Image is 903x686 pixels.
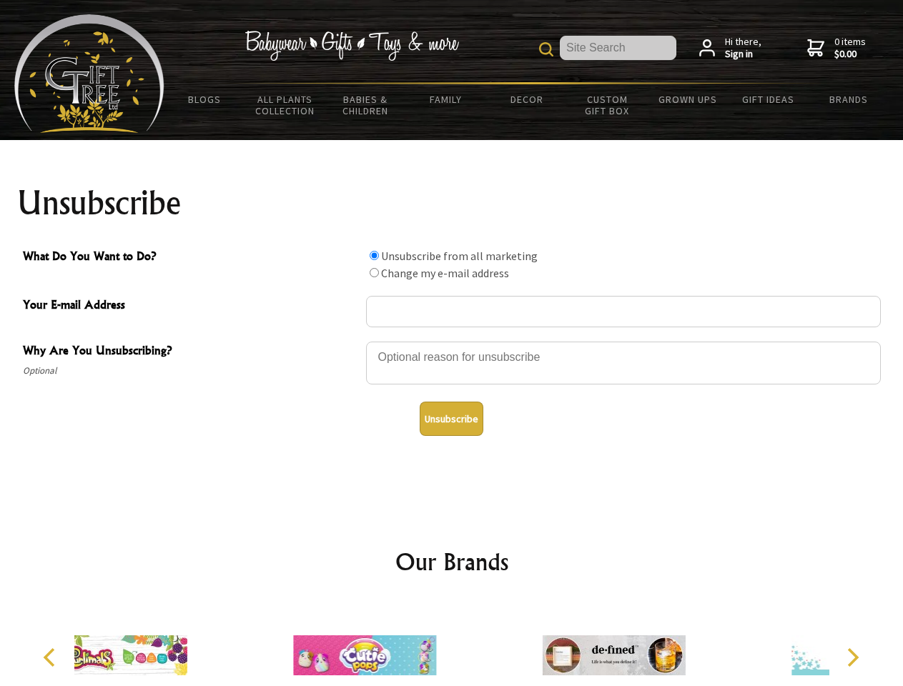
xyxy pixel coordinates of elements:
img: Babyware - Gifts - Toys and more... [14,14,164,133]
input: What Do You Want to Do? [370,268,379,277]
span: Why Are You Unsubscribing? [23,342,359,362]
label: Unsubscribe from all marketing [381,249,538,263]
img: product search [539,42,553,56]
a: Family [406,84,487,114]
span: 0 items [834,35,866,61]
span: Optional [23,362,359,379]
a: Brands [809,84,889,114]
textarea: Why Are You Unsubscribing? [366,342,881,384]
h2: Our Brands [29,545,875,579]
label: Change my e-mail address [381,266,509,280]
h1: Unsubscribe [17,186,887,220]
span: Hi there, [725,36,761,61]
button: Unsubscribe [420,402,483,436]
a: Hi there,Sign in [699,36,761,61]
a: 0 items$0.00 [807,36,866,61]
a: All Plants Collection [245,84,326,126]
a: Custom Gift Box [567,84,648,126]
button: Previous [36,642,67,673]
button: Next [837,642,868,673]
strong: Sign in [725,48,761,61]
a: Grown Ups [647,84,728,114]
img: Babywear - Gifts - Toys & more [245,31,459,61]
strong: $0.00 [834,48,866,61]
span: Your E-mail Address [23,296,359,317]
a: BLOGS [164,84,245,114]
a: Gift Ideas [728,84,809,114]
input: Site Search [560,36,676,60]
a: Babies & Children [325,84,406,126]
input: Your E-mail Address [366,296,881,327]
span: What Do You Want to Do? [23,247,359,268]
a: Decor [486,84,567,114]
input: What Do You Want to Do? [370,251,379,260]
